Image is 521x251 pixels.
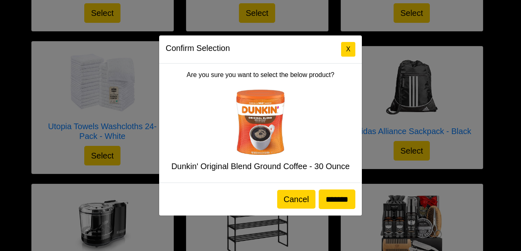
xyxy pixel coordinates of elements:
img: Dunkin' Original Blend Ground Coffee - 30 Ounce [228,90,293,155]
h5: Confirm Selection [166,42,230,54]
div: Are you sure you want to select the below product? [159,64,362,183]
button: Close [341,42,355,57]
h5: Dunkin' Original Blend Ground Coffee - 30 Ounce [166,161,355,171]
button: Cancel [277,190,315,209]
